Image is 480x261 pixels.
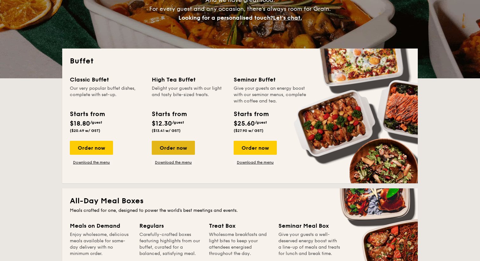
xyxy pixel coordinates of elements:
[278,221,340,230] div: Seminar Meal Box
[172,120,184,125] span: /guest
[29,73,58,78] span: Clip a screenshot
[70,232,132,257] div: Enjoy wholesome, delicious meals available for same-day delivery with no minimum order.
[19,50,116,61] button: Clip a selection (Select text first)
[255,120,267,125] span: /guest
[139,232,201,257] div: Carefully-crafted boxes featuring highlights from our buffet, curated for a balanced, satisfying ...
[29,63,50,68] span: Clip a block
[70,56,410,66] h2: Buffet
[29,53,85,58] span: Clip a selection (Select text first)
[152,75,226,84] div: High Tea Buffet
[30,9,42,14] span: xTiles
[278,232,340,257] div: Give your guests a well-deserved energy boost with a line-up of meals and treats for lunch and br...
[26,228,47,236] span: Inbox Panel
[29,43,57,48] span: Clip a bookmark
[16,28,118,40] input: Untitled
[16,220,115,227] div: Destination
[234,128,263,133] span: ($27.90 w/ GST)
[234,120,255,127] span: $25.60
[19,40,116,50] button: Clip a bookmark
[70,128,100,133] span: ($20.49 w/ GST)
[19,61,116,71] button: Clip a block
[234,75,308,84] div: Seminar Buffet
[152,141,195,155] div: Order now
[70,85,144,104] div: Our very popular buffet dishes, complete with set-up.
[273,14,302,21] span: Let's chat.
[152,160,195,165] a: Download the menu
[209,232,271,257] div: Wholesome breakfasts and light bites to keep your attendees energised throughout the day.
[178,14,273,21] span: Looking for a personalised touch?
[70,196,410,206] h2: All-Day Meal Boxes
[90,120,102,125] span: /guest
[70,75,144,84] div: Classic Buffet
[234,85,308,104] div: Give your guests an energy boost with our seminar menus, complete with coffee and tea.
[19,71,116,81] button: Clip a screenshot
[234,160,277,165] a: Download the menu
[234,109,268,119] div: Starts from
[234,141,277,155] div: Order now
[152,109,186,119] div: Starts from
[77,89,111,97] span: Clear all and close
[70,120,90,127] span: $18.80
[139,221,201,230] div: Regulars
[70,141,113,155] div: Order now
[209,221,271,230] div: Treat Box
[70,221,132,230] div: Meals on Demand
[70,109,104,119] div: Starts from
[70,160,113,165] a: Download the menu
[70,207,410,214] div: Meals crafted for one, designed to power the world's best meetings and events.
[152,85,226,104] div: Delight your guests with our light and tasty bite-sized treats.
[152,128,181,133] span: ($13.41 w/ GST)
[152,120,172,127] span: $12.30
